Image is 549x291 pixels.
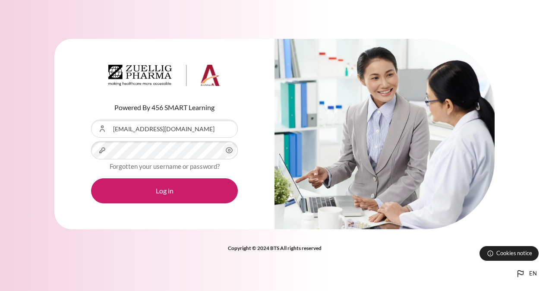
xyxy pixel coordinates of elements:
button: Log in [91,178,238,203]
p: Powered By 456 SMART Learning [91,102,238,113]
a: Forgotten your username or password? [110,162,220,170]
button: Languages [512,265,540,282]
span: en [529,269,537,278]
strong: Copyright © 2024 BTS All rights reserved [228,245,322,251]
button: Cookies notice [480,246,539,261]
a: Architeck [108,65,221,90]
img: Architeck [108,65,221,86]
input: Username or Email Address [91,120,238,138]
span: Cookies notice [496,249,532,257]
